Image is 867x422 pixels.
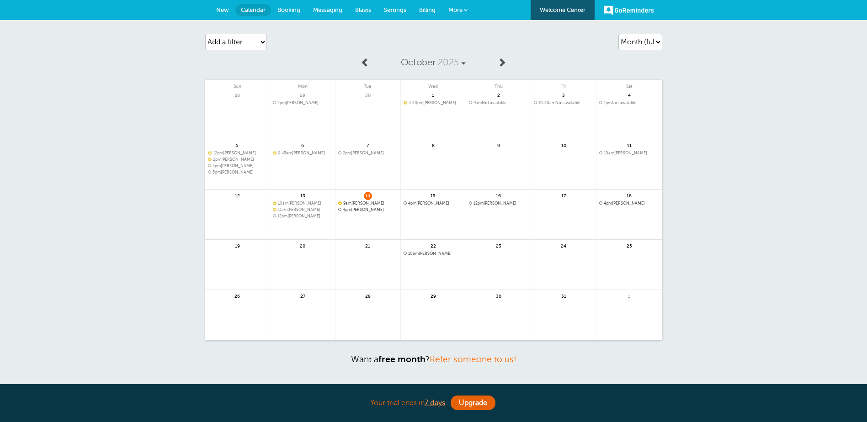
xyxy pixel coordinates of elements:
span: 8 [429,142,437,148]
span: Not available [599,100,659,105]
span: New [216,6,229,13]
span: 10am [408,251,419,256]
span: Tina Gordon [208,170,267,175]
a: 12pm[PERSON_NAME] [273,214,332,219]
span: 25 [625,242,633,249]
span: 3pm [213,164,221,168]
span: 13 [298,192,307,199]
span: 30 [495,292,503,299]
a: 2pm[PERSON_NAME] [338,151,398,156]
span: 2025 [438,57,459,68]
span: Rickey Jones [273,151,332,156]
a: 9:45am[PERSON_NAME] [273,151,332,156]
span: 11am [278,207,287,212]
p: Want a ? [205,354,662,364]
span: Confirmed. Changing the appointment date will unconfirm the appointment. [404,100,406,104]
span: 16 [495,192,503,199]
span: 4 [625,91,633,98]
span: 2 [495,91,503,98]
span: Latonya Ross [469,201,528,206]
span: Billing [419,6,436,13]
span: Sat [596,80,662,89]
span: 12pm [277,214,287,218]
span: Confirmed. Changing the appointment date will unconfirm the appointment. [273,201,276,205]
a: October 2025 [374,53,492,73]
span: 10am [604,151,614,155]
span: Amy Nicely [208,164,267,169]
span: Blakney Jimerson [404,201,463,206]
span: Christine Guider [404,251,463,256]
span: Confirmed. Changing the appointment date will unconfirm the appointment. [208,151,211,154]
span: 27 [298,292,307,299]
a: 4pm[PERSON_NAME] [404,201,463,206]
span: 18 [625,192,633,199]
span: 3 [559,91,568,98]
span: Sun [205,80,270,89]
span: 2pm [343,151,351,155]
span: 12 [233,192,241,199]
span: Settings [384,6,406,13]
span: 4pm [604,201,612,206]
span: Sandie Cayson [599,201,659,206]
span: 23 [495,242,503,249]
span: Giovanna Jones [404,100,463,105]
a: 10am[PERSON_NAME] [273,201,332,206]
span: Teri Hanson [273,100,332,105]
span: 1 [429,91,437,98]
a: 11am[PERSON_NAME] [273,207,332,212]
span: 7 [364,142,372,148]
span: Messaging [313,6,342,13]
span: 3:30pm [409,100,423,105]
span: 14 [364,192,372,199]
span: 21 [364,242,372,249]
span: 29 [429,292,437,299]
span: Tue [335,80,400,89]
span: 7pm [277,100,286,105]
a: 10am[PERSON_NAME] [404,251,463,256]
span: Confirmed. Changing the appointment date will unconfirm the appointment. [273,207,276,211]
iframe: Resource center [830,385,858,413]
span: 28 [364,292,372,299]
a: 7pm[PERSON_NAME] [273,100,332,105]
span: 26 [233,292,241,299]
a: 3pm[PERSON_NAME] [208,164,267,169]
span: 5 [233,142,241,148]
a: 7 days [425,399,445,407]
a: Refer someone to us! [430,354,516,364]
a: 12pm[PERSON_NAME] [208,151,267,156]
a: 9amNot available [469,100,528,105]
span: 31 [559,292,568,299]
span: Mon [270,80,335,89]
span: Courtney Konicki [208,157,267,162]
span: 12pm [473,201,484,206]
a: 4pm[PERSON_NAME] [599,201,659,206]
span: 10:30am [538,100,555,105]
span: Confirmed. Changing the appointment date will unconfirm the appointment. [208,157,211,161]
span: 29 [298,91,307,98]
span: 6 [298,142,307,148]
span: 9am [343,201,351,206]
strong: free month [378,354,426,364]
span: Karolina Grzanka [338,201,398,206]
span: Shuntal Bell [273,207,332,212]
span: 1pm [604,100,612,105]
span: 9 [495,142,503,148]
span: Not available [534,100,593,105]
a: 3:30pm[PERSON_NAME] [404,100,463,105]
span: Blasts [355,6,371,13]
span: 4pm [408,201,416,206]
span: Angela Blazer [338,151,398,156]
a: 2pm[PERSON_NAME] [208,157,267,162]
span: 30 [364,91,372,98]
span: 5pm [213,170,221,174]
span: 9am [473,100,482,105]
span: 10 [559,142,568,148]
span: Carolina Smith [273,214,332,219]
span: Zhane Barrett [599,151,659,156]
span: Thu [466,80,531,89]
span: 9:45am [278,151,292,155]
span: 10am [278,201,288,206]
a: 4pm[PERSON_NAME] [338,207,398,212]
span: Quanzel Dilworth [273,201,332,206]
